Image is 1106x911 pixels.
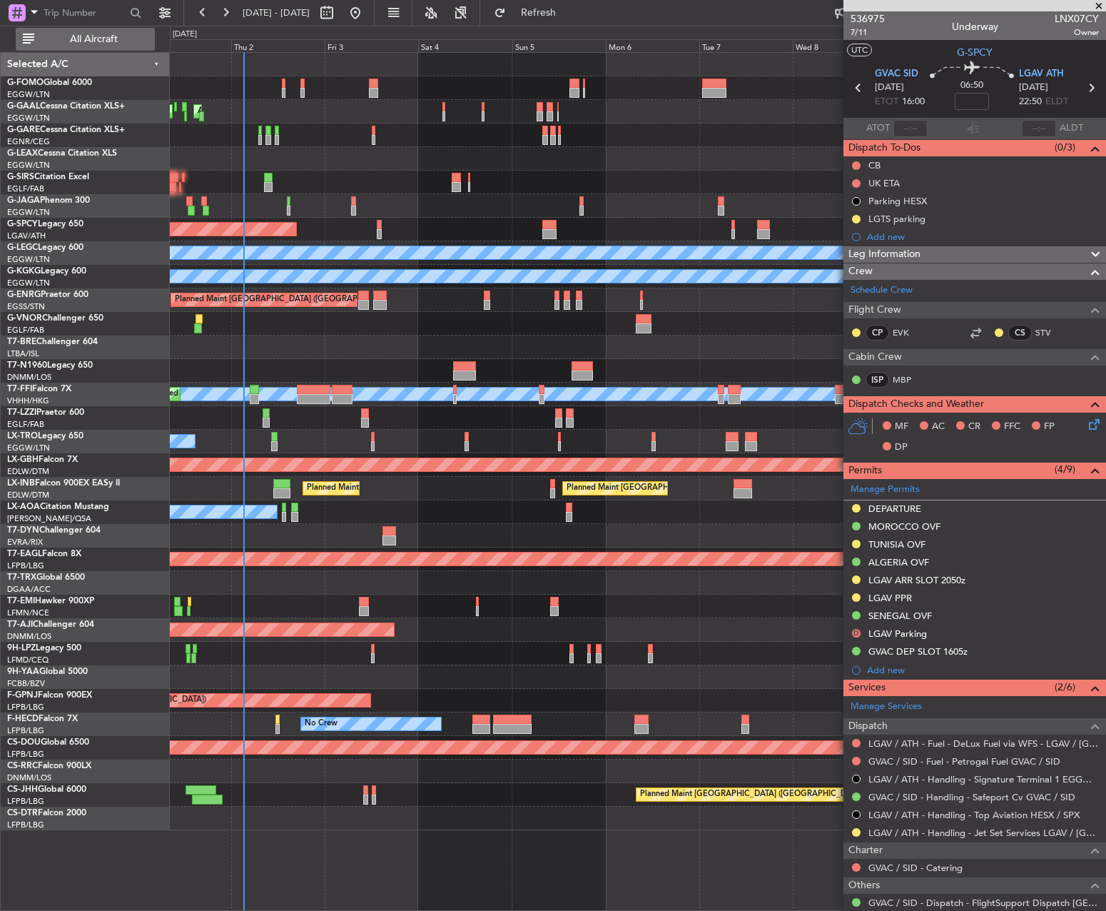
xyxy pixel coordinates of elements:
span: G-GARE [7,126,40,134]
a: VHHH/HKG [7,396,49,406]
div: ALGERIA OVF [868,556,929,568]
span: Dispatch To-Dos [848,140,920,156]
span: ELDT [1045,95,1068,109]
a: LFMD/CEQ [7,655,49,665]
a: EGGW/LTN [7,113,50,124]
div: LGAV PPR [868,592,912,604]
span: FP [1044,420,1055,434]
a: LX-TROLegacy 650 [7,432,83,441]
a: DNMM/LOS [7,631,51,642]
a: LGAV / ATH - Handling - Top Aviation HESX / SPX [868,809,1080,821]
span: Owner [1055,26,1099,39]
a: LTBA/ISL [7,348,39,359]
span: ALDT [1060,121,1083,136]
div: MOROCCO OVF [868,520,940,533]
a: GVAC / SID - Dispatch - FlightSupport Dispatch [GEOGRAPHIC_DATA] [868,897,1099,909]
a: GVAC / SID - Fuel - Petrogal Fuel GVAC / SID [868,755,1060,767]
a: LX-INBFalcon 900EX EASy II [7,479,120,488]
a: T7-EMIHawker 900XP [7,597,94,605]
a: T7-BREChallenger 604 [7,338,98,346]
a: DNMM/LOS [7,772,51,783]
a: G-LEAXCessna Citation XLS [7,149,117,158]
span: CS-JHH [7,785,38,794]
div: Thu 2 [231,39,325,52]
a: EGSS/STN [7,301,45,312]
a: DNMM/LOS [7,372,51,383]
a: LFPB/LBG [7,560,44,571]
a: EDLW/DTM [7,466,49,477]
span: ATOT [866,121,890,136]
div: CP [866,325,889,341]
div: UK ETA [868,177,900,189]
div: CS [1008,325,1032,341]
span: LX-TRO [7,432,38,441]
span: GVAC SID [875,67,918,81]
div: LGAV ARR SLOT 2050z [868,574,965,586]
a: G-FOMOGlobal 6000 [7,79,92,87]
a: EGGW/LTN [7,160,50,171]
span: (2/6) [1055,680,1075,695]
span: G-VNOR [7,314,42,323]
a: CS-DTRFalcon 2000 [7,809,86,817]
button: UTC [847,44,872,56]
div: Underway [952,19,998,34]
span: 22:50 [1019,95,1042,109]
a: LX-GBHFalcon 7X [7,455,78,464]
div: Parking HESX [868,195,927,207]
span: T7-DYN [7,526,39,535]
span: Dispatch [848,718,888,735]
a: EVK [893,326,925,339]
a: EGGW/LTN [7,278,50,288]
a: LFPB/LBG [7,749,44,760]
button: D [852,629,861,638]
a: EGLF/FAB [7,325,44,336]
a: LGAV / ATH - Handling - Jet Set Services LGAV / [GEOGRAPHIC_DATA] [868,827,1099,839]
span: G-FOMO [7,79,44,87]
div: AOG Maint Dusseldorf [198,101,280,122]
span: CS-DTR [7,809,38,817]
span: F-HECD [7,715,39,723]
span: T7-FFI [7,385,32,393]
span: CS-DOU [7,738,41,747]
div: ISP [866,372,889,388]
a: CS-JHHGlobal 6000 [7,785,86,794]
a: EDLW/DTM [7,490,49,500]
a: CS-DOUGlobal 6500 [7,738,89,747]
div: GVAC DEP SLOT 1605z [868,645,968,658]
a: LFPB/LBG [7,796,44,807]
span: Charter [848,842,883,859]
span: Leg Information [848,246,920,263]
button: Refresh [487,1,573,24]
span: Others [848,877,880,894]
a: G-VNORChallenger 650 [7,314,103,323]
a: EGGW/LTN [7,207,50,218]
span: [DATE] [1019,81,1048,95]
a: EGGW/LTN [7,443,50,453]
span: LGAV ATH [1019,67,1064,81]
a: EGGW/LTN [7,254,50,265]
a: T7-LZZIPraetor 600 [7,408,84,417]
div: Sat 4 [418,39,512,52]
span: Refresh [509,8,569,18]
span: All Aircraft [37,34,151,44]
div: Planned Maint [GEOGRAPHIC_DATA] ([GEOGRAPHIC_DATA]) [567,478,791,499]
a: FCBB/BZV [7,678,45,689]
a: LGAV / ATH - Handling - Signature Terminal 1 EGGW / LTN [868,773,1099,785]
div: Sun 5 [512,39,606,52]
a: F-HECDFalcon 7X [7,715,78,723]
a: G-ENRGPraetor 600 [7,291,88,299]
span: 16:00 [902,95,925,109]
span: [DATE] - [DATE] [243,6,310,19]
span: CS-RRC [7,762,38,770]
a: LFMN/NCE [7,608,49,618]
span: LX-AOA [7,503,40,511]
div: Tue 7 [699,39,793,52]
div: LGTS parking [868,213,925,225]
a: GVAC / SID - Handling - Safeport Cv GVAC / SID [868,791,1075,803]
span: [DATE] [875,81,904,95]
span: MF [895,420,908,434]
a: T7-TRXGlobal 6500 [7,573,85,582]
span: T7-N1960 [7,361,47,370]
span: Cabin Crew [848,349,902,366]
span: G-LEGC [7,243,38,252]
